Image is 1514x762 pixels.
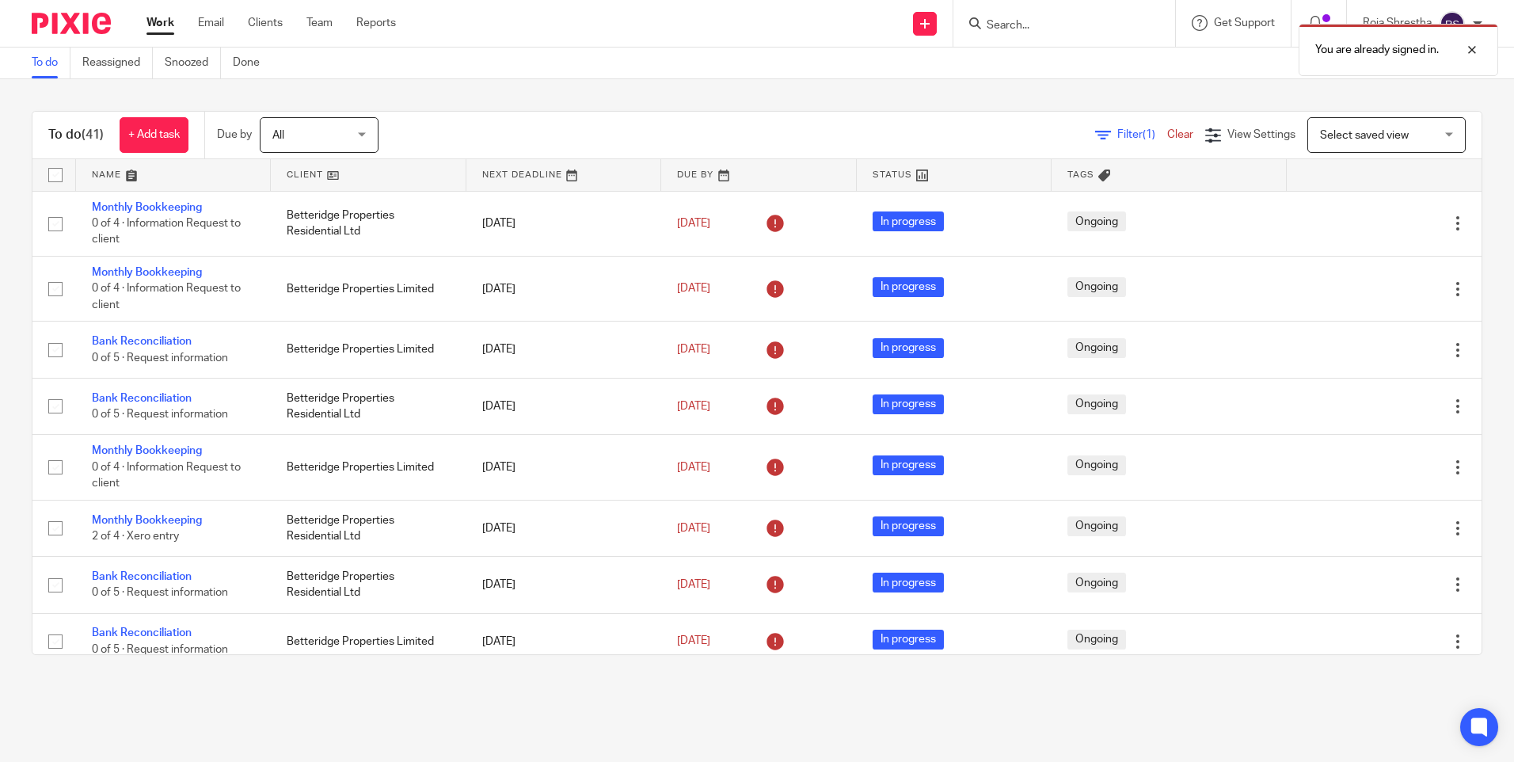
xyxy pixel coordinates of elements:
a: Monthly Bookkeeping [92,202,202,213]
span: [DATE] [677,344,710,355]
span: 0 of 4 · Information Request to client [92,462,241,490]
span: 0 of 5 · Request information [92,588,228,599]
span: All [272,130,284,141]
h1: To do [48,127,104,143]
a: Email [198,15,224,31]
a: Team [306,15,333,31]
span: 0 of 4 · Information Request to client [92,218,241,246]
span: In progress [873,455,944,475]
span: View Settings [1227,129,1295,140]
span: In progress [873,277,944,297]
a: Snoozed [165,48,221,78]
span: Ongoing [1067,211,1126,231]
td: [DATE] [466,378,661,434]
span: Filter [1117,129,1167,140]
span: In progress [873,573,944,592]
a: Bank Reconciliation [92,393,192,404]
a: Work [146,15,174,31]
span: Ongoing [1067,573,1126,592]
td: Betteridge Properties Residential Ltd [271,500,466,556]
span: In progress [873,211,944,231]
td: Betteridge Properties Limited [271,435,466,500]
a: + Add task [120,117,188,153]
a: Bank Reconciliation [92,571,192,582]
span: Tags [1067,170,1094,179]
span: In progress [873,630,944,650]
span: [DATE] [677,579,710,590]
span: 0 of 5 · Request information [92,409,228,420]
span: Ongoing [1067,516,1126,536]
a: Monthly Bookkeeping [92,267,202,278]
td: Betteridge Properties Residential Ltd [271,378,466,434]
td: Betteridge Properties Limited [271,322,466,378]
td: [DATE] [466,256,661,321]
span: 0 of 4 · Information Request to client [92,284,241,311]
a: Clear [1167,129,1193,140]
a: Done [233,48,272,78]
a: To do [32,48,70,78]
span: In progress [873,394,944,414]
span: [DATE] [677,284,710,295]
a: Reports [356,15,396,31]
span: (1) [1143,129,1155,140]
p: Due by [217,127,252,143]
img: svg%3E [1440,11,1465,36]
td: Betteridge Properties Residential Ltd [271,557,466,613]
a: Reassigned [82,48,153,78]
p: You are already signed in. [1315,42,1439,58]
td: [DATE] [466,435,661,500]
span: [DATE] [677,401,710,412]
span: Ongoing [1067,394,1126,414]
a: Bank Reconciliation [92,336,192,347]
td: [DATE] [466,322,661,378]
span: (41) [82,128,104,141]
span: [DATE] [677,218,710,229]
a: Bank Reconciliation [92,627,192,638]
span: [DATE] [677,462,710,473]
span: 2 of 4 · Xero entry [92,531,179,542]
td: [DATE] [466,613,661,669]
span: Ongoing [1067,277,1126,297]
span: [DATE] [677,636,710,647]
span: Ongoing [1067,630,1126,650]
td: Betteridge Properties Limited [271,613,466,669]
td: Betteridge Properties Limited [271,256,466,321]
td: Betteridge Properties Residential Ltd [271,191,466,256]
td: [DATE] [466,191,661,256]
a: Monthly Bookkeeping [92,515,202,526]
span: 0 of 5 · Request information [92,644,228,655]
span: Select saved view [1320,130,1409,141]
span: In progress [873,338,944,358]
span: [DATE] [677,523,710,534]
span: In progress [873,516,944,536]
img: Pixie [32,13,111,34]
span: Ongoing [1067,455,1126,475]
span: 0 of 5 · Request information [92,352,228,364]
td: [DATE] [466,557,661,613]
span: Ongoing [1067,338,1126,358]
a: Clients [248,15,283,31]
td: [DATE] [466,500,661,556]
a: Monthly Bookkeeping [92,445,202,456]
